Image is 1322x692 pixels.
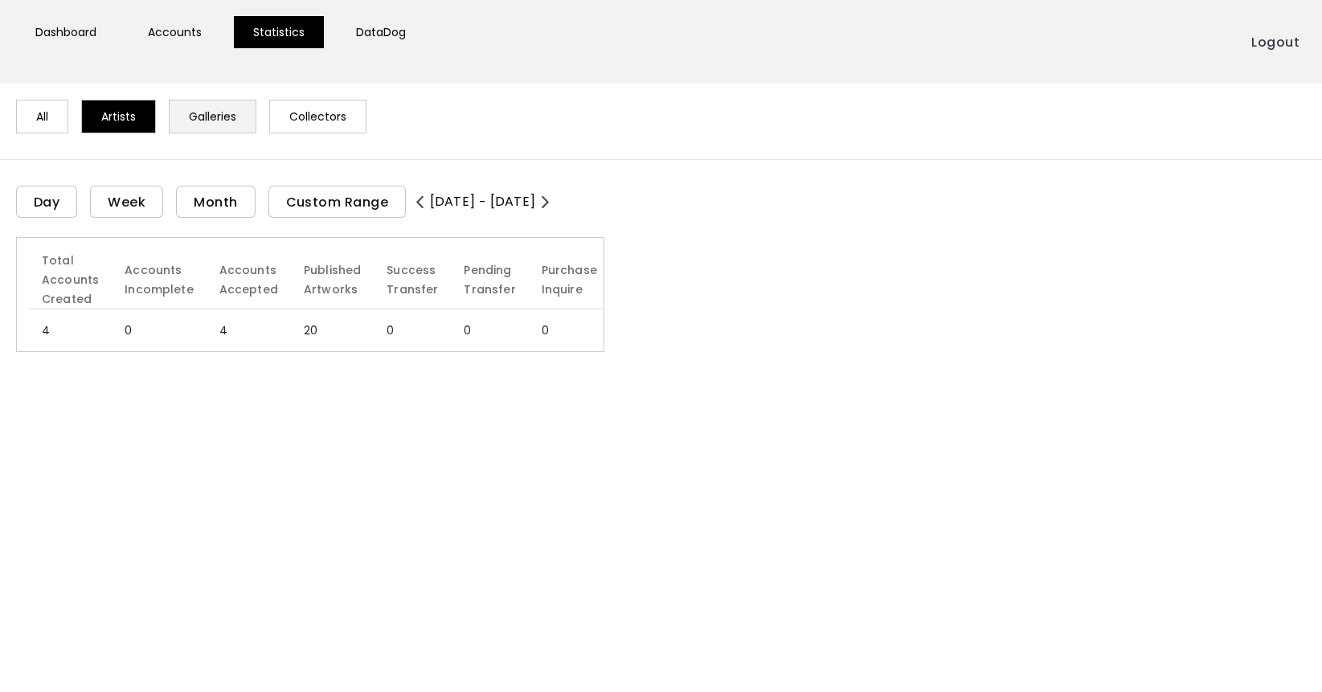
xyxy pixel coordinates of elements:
[1251,34,1299,51] span: Logout
[29,309,112,352] td: 4
[529,309,610,352] td: 0
[291,309,374,352] td: 20
[374,238,451,309] th: Success Transfer
[529,238,610,309] th: Purchase Inquire
[286,194,389,211] span: Custom Range
[34,194,59,211] span: Day
[112,309,207,352] td: 0
[207,238,291,309] th: Accounts Accepted
[112,238,207,309] th: Accounts Incomplete
[90,186,163,218] button: Week
[176,186,255,218] button: Month
[16,100,68,133] a: All
[16,186,77,218] button: Day
[194,194,237,211] span: Month
[169,100,256,133] a: Galleries
[108,194,145,211] span: Week
[337,16,425,48] a: DataDog
[451,309,528,352] td: 0
[1245,26,1306,58] a: Logout
[430,192,475,211] p: [DATE]
[268,186,407,218] button: Custom Range
[291,238,374,309] th: Published Artworks
[269,100,366,133] a: Collectors
[374,309,451,352] td: 0
[81,100,156,133] a: Artists
[490,192,535,211] p: [DATE]
[129,16,221,48] a: Accounts
[451,238,528,309] th: Pending Transfer
[414,192,551,212] div: -
[234,16,324,48] a: Statistics
[29,238,112,309] th: Total Accounts Created
[16,16,116,48] a: Dashboard
[207,309,291,352] td: 4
